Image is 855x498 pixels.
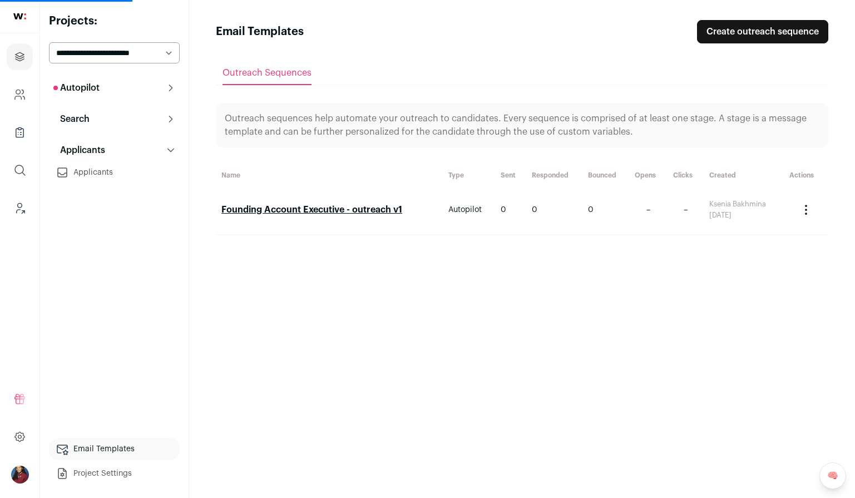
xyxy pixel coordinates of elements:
img: 10010497-medium_jpg [11,466,29,484]
h1: Email Templates [216,24,304,40]
a: Founding Account Executive - outreach v1 [221,205,402,214]
h2: Projects: [49,13,180,29]
a: Company and ATS Settings [7,81,33,108]
td: 0 [526,185,583,235]
p: Autopilot [53,81,100,95]
p: Applicants [53,144,105,157]
a: Leads (Backoffice) [7,195,33,221]
a: Projects [7,43,33,70]
th: Bounced [582,165,629,185]
a: Company Lists [7,119,33,146]
th: Type [443,165,496,185]
td: 0 [495,185,526,235]
button: Search [49,108,180,130]
div: Outreach sequences help automate your outreach to candidates. Every sequence is comprised of at l... [216,103,828,147]
button: Actions [793,196,819,223]
img: wellfound-shorthand-0d5821cbd27db2630d0214b213865d53afaa358527fdda9d0ea32b1df1b89c2c.svg [13,13,26,19]
th: Clicks [668,165,704,185]
a: Create outreach sequence [697,20,828,43]
button: Autopilot [49,77,180,99]
a: 🧠 [819,462,846,489]
th: Created [704,165,784,185]
p: Search [53,112,90,126]
th: Actions [784,165,828,185]
div: [DATE] [709,211,778,220]
th: Name [216,165,443,185]
div: – [673,204,698,215]
th: Sent [495,165,526,185]
td: 0 [582,185,629,235]
a: Applicants [49,161,180,184]
div: Ksenia Bakhmina [709,200,778,209]
a: Project Settings [49,462,180,485]
div: – [635,204,662,215]
td: Autopilot [443,185,496,235]
button: Open dropdown [11,466,29,484]
a: Email Templates [49,438,180,460]
button: Applicants [49,139,180,161]
th: Responded [526,165,583,185]
span: Outreach Sequences [223,68,312,77]
th: Opens [629,165,668,185]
